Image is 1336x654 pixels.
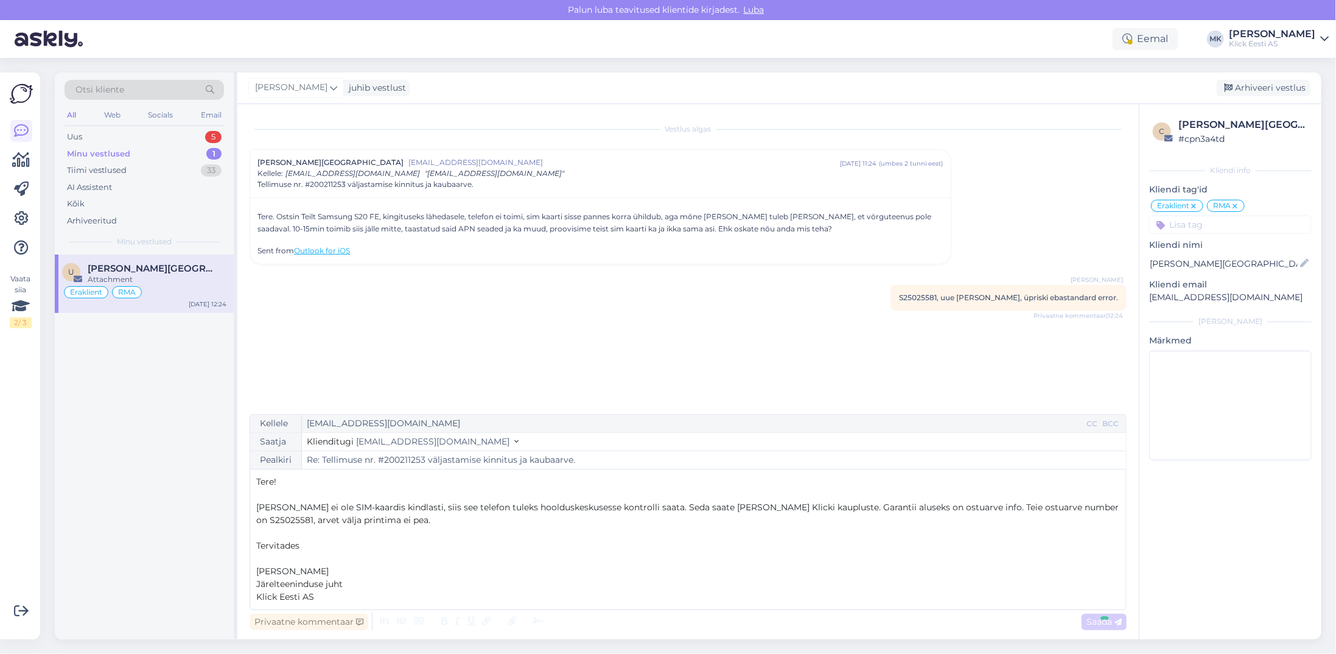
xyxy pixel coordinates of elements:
[257,157,404,168] span: [PERSON_NAME][GEOGRAPHIC_DATA]
[879,159,943,168] div: ( umbes 2 tunni eest )
[1229,39,1315,49] div: Klick Eesti AS
[344,82,406,94] div: juhib vestlust
[257,179,474,190] span: Tellimuse nr. #200211253 väljastamise kinnitus ja kaubaarve.
[67,215,117,227] div: Arhiveeritud
[1157,202,1189,209] span: Eraklient
[68,267,74,276] span: U
[1149,183,1312,196] p: Kliendi tag'id
[67,131,82,143] div: Uus
[1207,30,1224,47] div: MK
[294,246,350,255] a: Outlook for iOS
[1149,278,1312,291] p: Kliendi email
[10,317,32,328] div: 2 / 3
[1150,257,1298,270] input: Lisa nimi
[840,159,876,168] div: [DATE] 11:24
[257,245,943,256] div: Sent from
[1149,334,1312,347] p: Märkmed
[1149,291,1312,304] p: [EMAIL_ADDRESS][DOMAIN_NAME]
[1229,29,1329,49] a: [PERSON_NAME]Klick Eesti AS
[117,236,172,247] span: Minu vestlused
[1071,275,1123,284] span: [PERSON_NAME]
[250,124,1127,135] div: Vestlus algas
[1229,29,1315,39] div: [PERSON_NAME]
[206,148,222,160] div: 1
[255,81,327,94] span: [PERSON_NAME]
[1149,316,1312,327] div: [PERSON_NAME]
[1149,239,1312,251] p: Kliendi nimi
[1178,118,1308,132] div: [PERSON_NAME][GEOGRAPHIC_DATA]
[145,107,175,123] div: Socials
[740,4,768,15] span: Luba
[65,107,79,123] div: All
[118,289,136,296] span: RMA
[67,198,85,210] div: Kõik
[189,300,226,309] div: [DATE] 12:24
[88,274,226,285] div: Attachment
[70,289,102,296] span: Eraklient
[1217,80,1310,96] div: Arhiveeri vestlus
[198,107,224,123] div: Email
[1149,216,1312,234] input: Lisa tag
[425,169,564,178] span: "[EMAIL_ADDRESS][DOMAIN_NAME]"
[10,82,33,105] img: Askly Logo
[67,181,112,194] div: AI Assistent
[75,83,124,96] span: Otsi kliente
[205,131,222,143] div: 5
[88,263,214,274] span: Uku Uusmaa
[408,157,840,168] span: [EMAIL_ADDRESS][DOMAIN_NAME]
[1149,165,1312,176] div: Kliendi info
[1178,132,1308,146] div: # cpn3a4td
[257,209,943,234] div: Tere. Ostsin Teilt Samsung S20 FE, kingituseks lähedasele, telefon ei toimi, sim kaarti sisse pan...
[1159,127,1165,136] span: c
[1033,311,1123,320] span: Privaatne kommentaar | 12:24
[10,273,32,328] div: Vaata siia
[201,164,222,177] div: 33
[1113,28,1178,50] div: Eemal
[285,169,420,178] span: [EMAIL_ADDRESS][DOMAIN_NAME]
[899,293,1118,302] span: S25025581, uue [PERSON_NAME], üpriski ebastandard error.
[67,164,127,177] div: Tiimi vestlused
[1213,202,1231,209] span: RMA
[67,148,130,160] div: Minu vestlused
[257,169,283,178] span: Kellele :
[102,107,123,123] div: Web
